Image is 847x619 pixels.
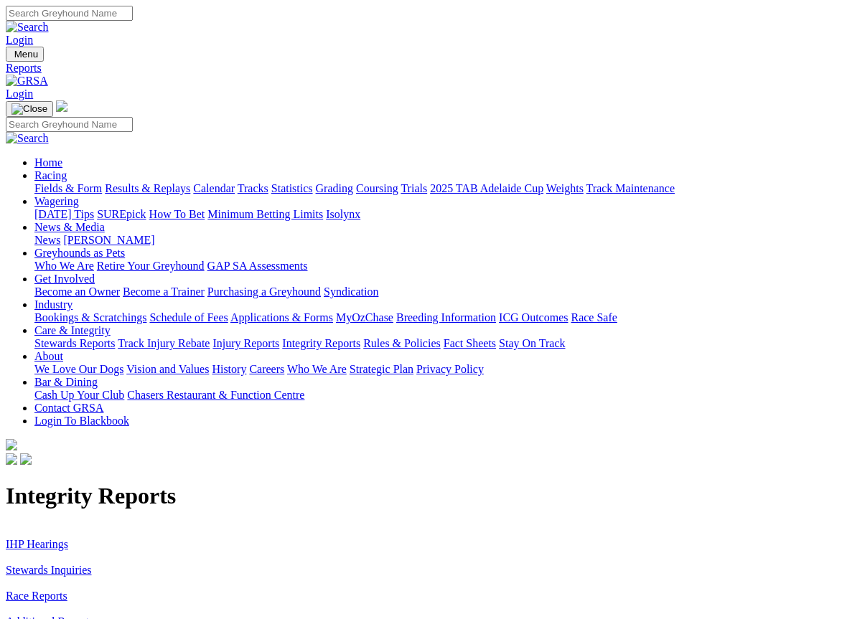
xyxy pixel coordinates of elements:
a: Schedule of Fees [149,311,228,323]
a: Vision and Values [126,363,209,375]
button: Toggle navigation [6,47,44,62]
a: IHP Hearings [6,538,68,550]
a: Fact Sheets [444,337,496,349]
img: Search [6,21,49,34]
a: Purchasing a Greyhound [207,285,321,298]
a: GAP SA Assessments [207,260,308,272]
a: Weights [546,182,584,194]
img: logo-grsa-white.png [56,100,67,112]
a: Login [6,88,33,100]
a: Stewards Inquiries [6,564,92,576]
a: Login To Blackbook [34,415,129,427]
h1: Integrity Reports [6,483,841,509]
a: How To Bet [149,208,205,220]
a: Contact GRSA [34,402,103,414]
a: Become a Trainer [123,285,205,298]
div: Wagering [34,208,841,221]
a: Breeding Information [396,311,496,323]
a: Care & Integrity [34,324,111,336]
a: Careers [249,363,284,375]
a: Rules & Policies [363,337,441,349]
a: SUREpick [97,208,146,220]
a: Become an Owner [34,285,120,298]
a: Login [6,34,33,46]
a: Bookings & Scratchings [34,311,146,323]
a: Home [34,156,62,169]
div: Bar & Dining [34,389,841,402]
div: Care & Integrity [34,337,841,350]
a: Coursing [356,182,398,194]
div: Get Involved [34,285,841,298]
a: Stewards Reports [34,337,115,349]
a: Tracks [238,182,268,194]
a: Grading [316,182,353,194]
img: twitter.svg [20,453,32,465]
a: Fields & Form [34,182,102,194]
div: News & Media [34,234,841,247]
a: Minimum Betting Limits [207,208,323,220]
a: Bar & Dining [34,376,98,388]
a: Statistics [271,182,313,194]
a: We Love Our Dogs [34,363,123,375]
a: About [34,350,63,362]
a: ICG Outcomes [499,311,568,323]
a: [PERSON_NAME] [63,234,154,246]
a: Get Involved [34,273,95,285]
a: Greyhounds as Pets [34,247,125,259]
a: History [212,363,246,375]
input: Search [6,117,133,132]
a: Industry [34,298,72,311]
a: Chasers Restaurant & Function Centre [127,389,304,401]
img: Close [11,103,47,115]
div: Racing [34,182,841,195]
input: Search [6,6,133,21]
a: MyOzChase [336,311,393,323]
span: Menu [14,49,38,60]
a: Retire Your Greyhound [97,260,205,272]
button: Toggle navigation [6,101,53,117]
a: Injury Reports [212,337,279,349]
a: Wagering [34,195,79,207]
a: Stay On Track [499,337,565,349]
a: Syndication [324,285,378,298]
a: Calendar [193,182,235,194]
img: Search [6,132,49,145]
a: [DATE] Tips [34,208,94,220]
a: Track Injury Rebate [118,337,210,349]
a: Strategic Plan [350,363,413,375]
a: Who We Are [287,363,347,375]
a: 2025 TAB Adelaide Cup [430,182,543,194]
a: Race Safe [571,311,617,323]
a: Applications & Forms [230,311,333,323]
div: Industry [34,311,841,324]
img: GRSA [6,75,48,88]
a: Racing [34,169,67,181]
a: Who We Are [34,260,94,272]
a: Integrity Reports [282,337,360,349]
div: About [34,363,841,376]
a: News [34,234,60,246]
img: facebook.svg [6,453,17,465]
img: logo-grsa-white.png [6,439,17,450]
a: News & Media [34,221,105,233]
a: Isolynx [326,208,360,220]
a: Track Maintenance [586,182,675,194]
a: Trials [401,182,427,194]
a: Cash Up Your Club [34,389,124,401]
a: Race Reports [6,590,67,602]
div: Greyhounds as Pets [34,260,841,273]
a: Privacy Policy [416,363,484,375]
a: Results & Replays [105,182,190,194]
a: Reports [6,62,841,75]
